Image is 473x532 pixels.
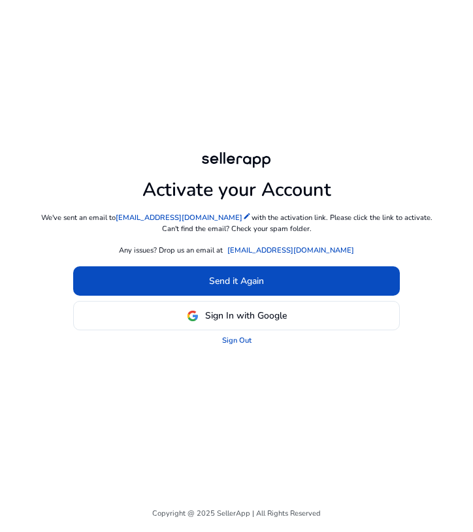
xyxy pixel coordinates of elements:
span: Send it Again [209,274,264,288]
button: Send it Again [73,266,400,296]
span: Sign In with Google [205,309,287,322]
p: We've sent an email to with the activation link. Please click the link to activate. Can't find th... [41,211,432,235]
mat-icon: edit [242,211,252,221]
img: google-logo.svg [187,310,199,322]
a: Sign Out [222,336,252,347]
button: Sign In with Google [73,301,400,330]
a: [EMAIL_ADDRESS][DOMAIN_NAME] [116,211,252,224]
p: Any issues? Drop us an email at [119,245,223,257]
h1: Activate your Account [142,170,331,201]
a: [EMAIL_ADDRESS][DOMAIN_NAME] [227,245,354,257]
